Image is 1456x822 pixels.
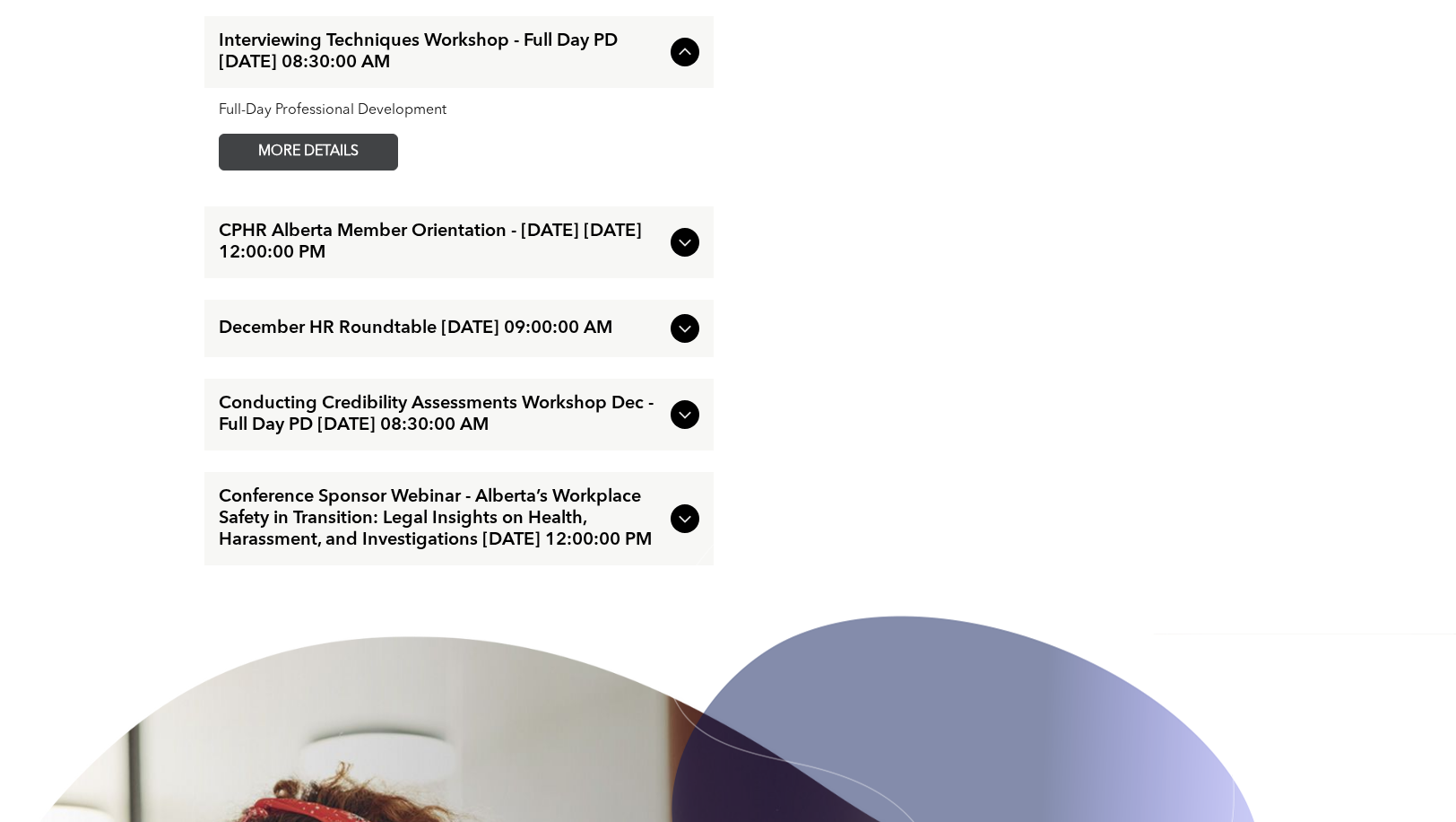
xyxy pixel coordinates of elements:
[219,221,663,264] span: CPHR Alberta Member Orientation - [DATE] [DATE] 12:00:00 PM
[219,31,663,74] span: Interviewing Techniques Workshop - Full Day PD [DATE] 08:30:00 AM
[219,318,663,339] span: December HR Roundtable [DATE] 09:00:00 AM
[219,393,663,436] span: Conducting Credibility Assessments Workshop Dec - Full Day PD [DATE] 08:30:00 AM
[219,486,663,551] span: Conference Sponsor Webinar - Alberta’s Workplace Safety in Transition: Legal Insights on Health, ...
[238,135,379,170] span: MORE DETAILS
[219,102,699,119] div: Full-Day Professional Development
[219,134,398,171] a: MORE DETAILS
